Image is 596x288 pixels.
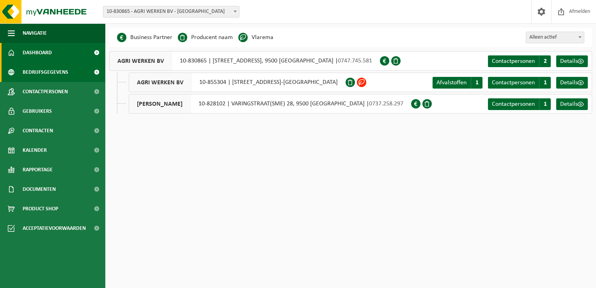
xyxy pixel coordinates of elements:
[492,58,535,64] span: Contactpersonen
[129,94,411,114] div: 10-828102 | VARINGSTRAAT(SME) 28, 9500 [GEOGRAPHIC_DATA] |
[539,55,551,67] span: 2
[488,77,551,89] a: Contactpersonen 1
[433,77,482,89] a: Afvalstoffen 1
[23,62,68,82] span: Bedrijfsgegevens
[23,140,47,160] span: Kalender
[492,101,535,107] span: Contactpersonen
[109,51,380,71] div: 10-830865 | [STREET_ADDRESS], 9500 [GEOGRAPHIC_DATA] |
[178,32,233,43] li: Producent naam
[526,32,584,43] span: Alleen actief
[103,6,239,17] span: 10-830865 - AGRI WERKEN BV - GERAARDSBERGEN
[488,55,551,67] a: Contactpersonen 2
[117,32,172,43] li: Business Partner
[23,82,68,101] span: Contactpersonen
[539,98,551,110] span: 1
[471,77,482,89] span: 1
[23,199,58,219] span: Product Shop
[369,101,403,107] span: 0737.258.297
[110,52,172,70] span: AGRI WERKEN BV
[129,73,346,92] div: 10-855304 | [STREET_ADDRESS]-[GEOGRAPHIC_DATA]
[560,58,578,64] span: Details
[556,55,588,67] a: Details
[23,43,52,62] span: Dashboard
[436,80,467,86] span: Afvalstoffen
[560,80,578,86] span: Details
[238,32,273,43] li: Vlarema
[23,121,53,140] span: Contracten
[23,23,47,43] span: Navigatie
[492,80,535,86] span: Contactpersonen
[23,180,56,199] span: Documenten
[539,77,551,89] span: 1
[23,101,52,121] span: Gebruikers
[488,98,551,110] a: Contactpersonen 1
[560,101,578,107] span: Details
[526,32,584,43] span: Alleen actief
[129,73,192,92] span: AGRI WERKEN BV
[556,77,588,89] a: Details
[556,98,588,110] a: Details
[338,58,372,64] span: 0747.745.581
[23,160,53,180] span: Rapportage
[23,219,86,238] span: Acceptatievoorwaarden
[103,6,239,18] span: 10-830865 - AGRI WERKEN BV - GERAARDSBERGEN
[129,94,191,113] span: [PERSON_NAME]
